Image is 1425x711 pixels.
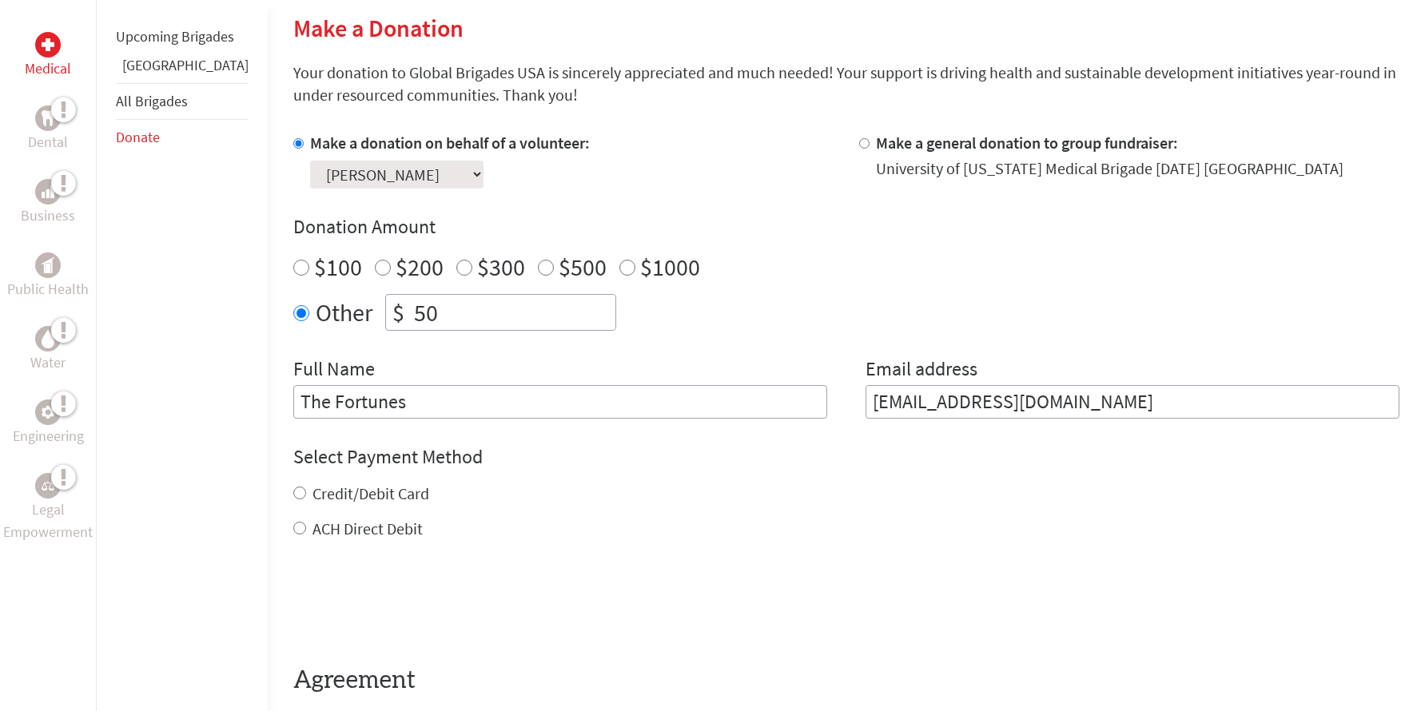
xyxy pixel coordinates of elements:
[293,62,1399,106] p: Your donation to Global Brigades USA is sincerely appreciated and much needed! Your support is dr...
[116,120,249,155] li: Donate
[293,214,1399,240] h4: Donation Amount
[21,205,75,227] p: Business
[310,133,590,153] label: Make a donation on behalf of a volunteer:
[35,105,61,131] div: Dental
[386,295,411,330] div: $
[116,83,249,120] li: All Brigades
[21,179,75,227] a: BusinessBusiness
[293,444,1399,470] h4: Select Payment Method
[559,252,607,282] label: $500
[293,385,827,419] input: Enter Full Name
[42,406,54,419] img: Engineering
[30,326,66,374] a: WaterWater
[116,54,249,83] li: Guatemala
[396,252,444,282] label: $200
[116,27,234,46] a: Upcoming Brigades
[7,278,89,300] p: Public Health
[312,518,423,538] label: ACH Direct Debit
[30,352,66,374] p: Water
[293,356,375,385] label: Full Name
[3,498,93,543] p: Legal Empowerment
[316,294,372,331] label: Other
[28,105,68,153] a: DentalDental
[876,157,1343,180] div: University of [US_STATE] Medical Brigade [DATE] [GEOGRAPHIC_DATA]
[640,252,700,282] label: $1000
[3,473,93,543] a: Legal EmpowermentLegal Empowerment
[25,32,71,80] a: MedicalMedical
[35,179,61,205] div: Business
[866,385,1399,419] input: Your Email
[312,483,429,503] label: Credit/Debit Card
[116,128,160,146] a: Donate
[866,356,977,385] label: Email address
[116,92,188,110] a: All Brigades
[35,399,61,425] div: Engineering
[293,14,1399,42] h2: Make a Donation
[411,295,615,330] input: Enter Amount
[28,131,68,153] p: Dental
[35,32,61,58] div: Medical
[13,425,84,447] p: Engineering
[293,666,1399,695] h4: Agreement
[13,399,84,447] a: EngineeringEngineering
[293,572,536,634] iframe: reCAPTCHA
[42,38,54,51] img: Medical
[122,56,249,74] a: [GEOGRAPHIC_DATA]
[42,481,54,491] img: Legal Empowerment
[42,110,54,125] img: Dental
[25,58,71,80] p: Medical
[314,252,362,282] label: $100
[35,252,61,278] div: Public Health
[42,329,54,348] img: Water
[35,473,61,498] div: Legal Empowerment
[35,326,61,352] div: Water
[42,185,54,198] img: Business
[477,252,525,282] label: $300
[876,133,1178,153] label: Make a general donation to group fundraiser:
[42,257,54,273] img: Public Health
[7,252,89,300] a: Public HealthPublic Health
[116,19,249,54] li: Upcoming Brigades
